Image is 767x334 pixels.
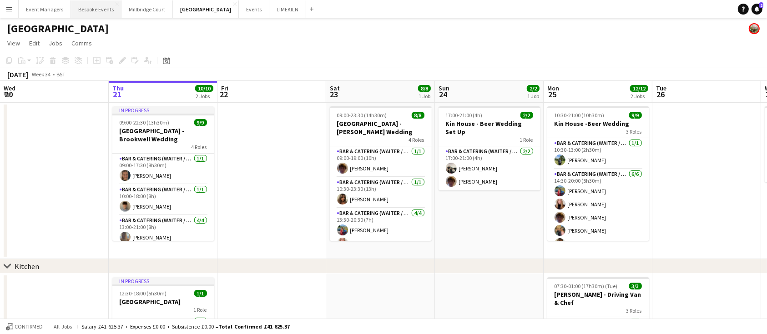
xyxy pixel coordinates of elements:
span: 1 Role [194,306,207,313]
h3: [GEOGRAPHIC_DATA] [112,298,214,306]
span: 17:00-21:00 (4h) [446,112,483,119]
span: Fri [221,84,228,92]
span: 07:30-01:00 (17h30m) (Tue) [555,283,618,289]
div: [DATE] [7,70,28,79]
div: 1 Job [527,93,539,100]
div: In progress [112,277,214,284]
span: 3/3 [629,283,642,289]
h3: [GEOGRAPHIC_DATA] - Brookwell Wedding [112,127,214,143]
button: Bespoke Events [71,0,121,18]
button: Confirmed [5,322,44,332]
span: Edit [29,39,40,47]
span: Week 34 [30,71,53,78]
button: LIMEKILN [269,0,306,18]
span: 1 Role [520,136,533,143]
button: Millbridge Court [121,0,173,18]
span: 8/8 [412,112,424,119]
a: Jobs [45,37,66,49]
div: In progress [112,106,214,114]
app-card-role: Bar & Catering (Waiter / waitress)4/413:00-21:00 (8h)[PERSON_NAME] [112,215,214,286]
span: Confirmed [15,324,43,330]
a: Comms [68,37,96,49]
span: 3 Roles [626,128,642,135]
app-card-role: Bar & Catering (Waiter / waitress)1/110:00-18:00 (8h)[PERSON_NAME] [112,184,214,215]
span: Sat [330,84,340,92]
app-card-role: Bar & Catering (Waiter / waitress)6/614:30-20:00 (5h30m)[PERSON_NAME][PERSON_NAME][PERSON_NAME][P... [547,169,649,266]
h3: Kin House - Beer Wedding Set Up [439,120,540,136]
span: 10/10 [195,85,213,92]
div: Kitchen [15,262,39,271]
h3: Kin House -Beer Wedding [547,120,649,128]
span: 1/1 [194,290,207,297]
app-user-avatar: Staffing Manager [749,23,760,34]
span: 3 Roles [626,307,642,314]
app-job-card: 10:30-21:00 (10h30m)9/9Kin House -Beer Wedding3 RolesBar & Catering (Waiter / waitress)1/110:30-1... [547,106,649,241]
app-card-role: Bar & Catering (Waiter / waitress)4/413:30-20:30 (7h)[PERSON_NAME][PERSON_NAME] [330,208,432,279]
div: 2 Jobs [196,93,213,100]
a: Edit [25,37,43,49]
app-card-role: Bar & Catering (Waiter / waitress)2/217:00-21:00 (4h)[PERSON_NAME][PERSON_NAME] [439,146,540,190]
button: Events [239,0,269,18]
span: 23 [328,89,340,100]
span: 22 [220,89,228,100]
span: 09:00-23:30 (14h30m) [337,112,387,119]
div: BST [56,71,66,78]
button: [GEOGRAPHIC_DATA] [173,0,239,18]
span: 26 [655,89,666,100]
span: 4 Roles [192,144,207,150]
span: 2 [759,2,763,8]
span: All jobs [52,323,74,330]
div: 2 Jobs [631,93,648,100]
span: Sun [439,84,449,92]
div: 1 Job [419,93,430,100]
app-card-role: Bar & Catering (Waiter / waitress)1/109:00-19:00 (10h)[PERSON_NAME] [330,146,432,177]
button: Event Managers [19,0,71,18]
span: 09:00-22:30 (13h30m) [120,119,170,126]
span: Tue [656,84,666,92]
span: 8/8 [418,85,431,92]
h1: [GEOGRAPHIC_DATA] [7,22,109,35]
span: Thu [112,84,124,92]
span: View [7,39,20,47]
span: 24 [437,89,449,100]
span: Wed [4,84,15,92]
span: 10:30-21:00 (10h30m) [555,112,605,119]
app-card-role: Bar & Catering (Waiter / waitress)1/110:30-13:00 (2h30m)[PERSON_NAME] [547,138,649,169]
span: 2/2 [520,112,533,119]
span: 12/12 [630,85,648,92]
app-job-card: 09:00-23:30 (14h30m)8/8[GEOGRAPHIC_DATA] - [PERSON_NAME] Wedding4 RolesBar & Catering (Waiter / w... [330,106,432,241]
span: 20 [2,89,15,100]
span: 4 Roles [409,136,424,143]
app-job-card: In progress09:00-22:30 (13h30m)9/9[GEOGRAPHIC_DATA] - Brookwell Wedding4 RolesBar & Catering (Wai... [112,106,214,241]
span: 25 [546,89,559,100]
h3: [PERSON_NAME] - Driving Van & Chef [547,290,649,307]
span: 12:30-18:00 (5h30m) [120,290,167,297]
span: Mon [547,84,559,92]
span: Jobs [49,39,62,47]
span: Comms [71,39,92,47]
span: 21 [111,89,124,100]
app-job-card: 17:00-21:00 (4h)2/2Kin House - Beer Wedding Set Up1 RoleBar & Catering (Waiter / waitress)2/217:0... [439,106,540,190]
div: Salary £41 625.37 + Expenses £0.00 + Subsistence £0.00 = [81,323,290,330]
span: 9/9 [194,119,207,126]
app-card-role: Bar & Catering (Waiter / waitress)1/110:30-23:30 (13h)[PERSON_NAME] [330,177,432,208]
app-card-role: Bar & Catering (Waiter / waitress)1/109:00-17:30 (8h30m)[PERSON_NAME] [112,154,214,184]
h3: [GEOGRAPHIC_DATA] - [PERSON_NAME] Wedding [330,120,432,136]
span: Total Confirmed £41 625.37 [218,323,290,330]
span: 2/2 [527,85,540,92]
a: 2 [752,4,762,15]
span: 9/9 [629,112,642,119]
a: View [4,37,24,49]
